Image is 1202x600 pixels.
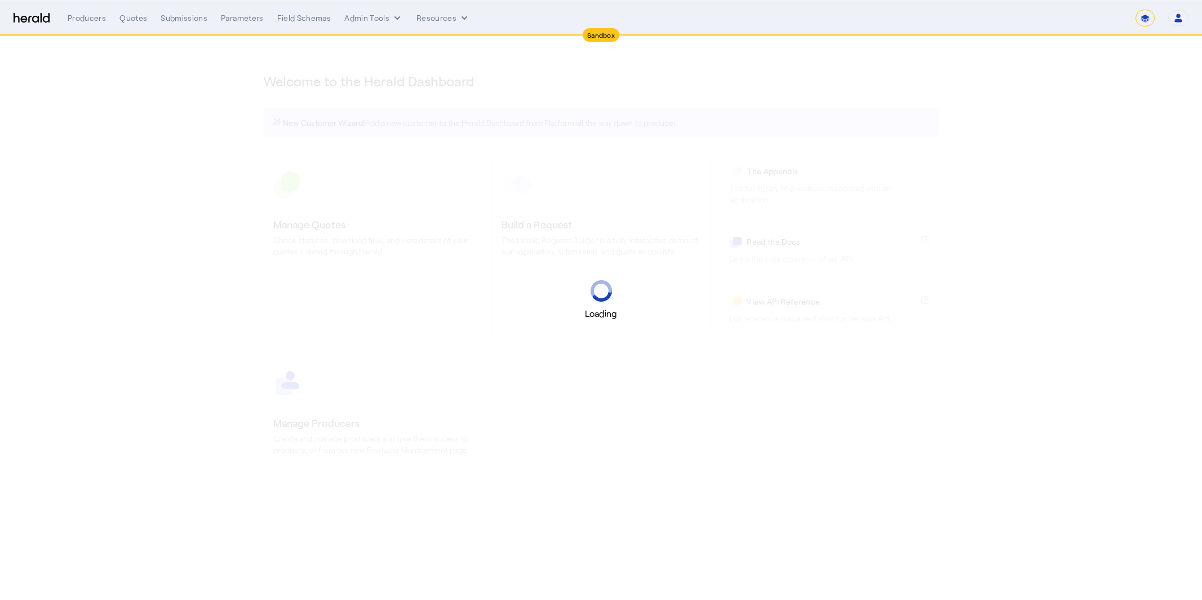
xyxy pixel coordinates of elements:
[277,12,331,24] div: Field Schemas
[161,12,207,24] div: Submissions
[119,12,147,24] div: Quotes
[583,28,619,42] div: Sandbox
[416,12,470,24] button: Resources dropdown menu
[344,12,403,24] button: internal dropdown menu
[14,13,50,24] img: Herald Logo
[221,12,264,24] div: Parameters
[68,12,106,24] div: Producers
